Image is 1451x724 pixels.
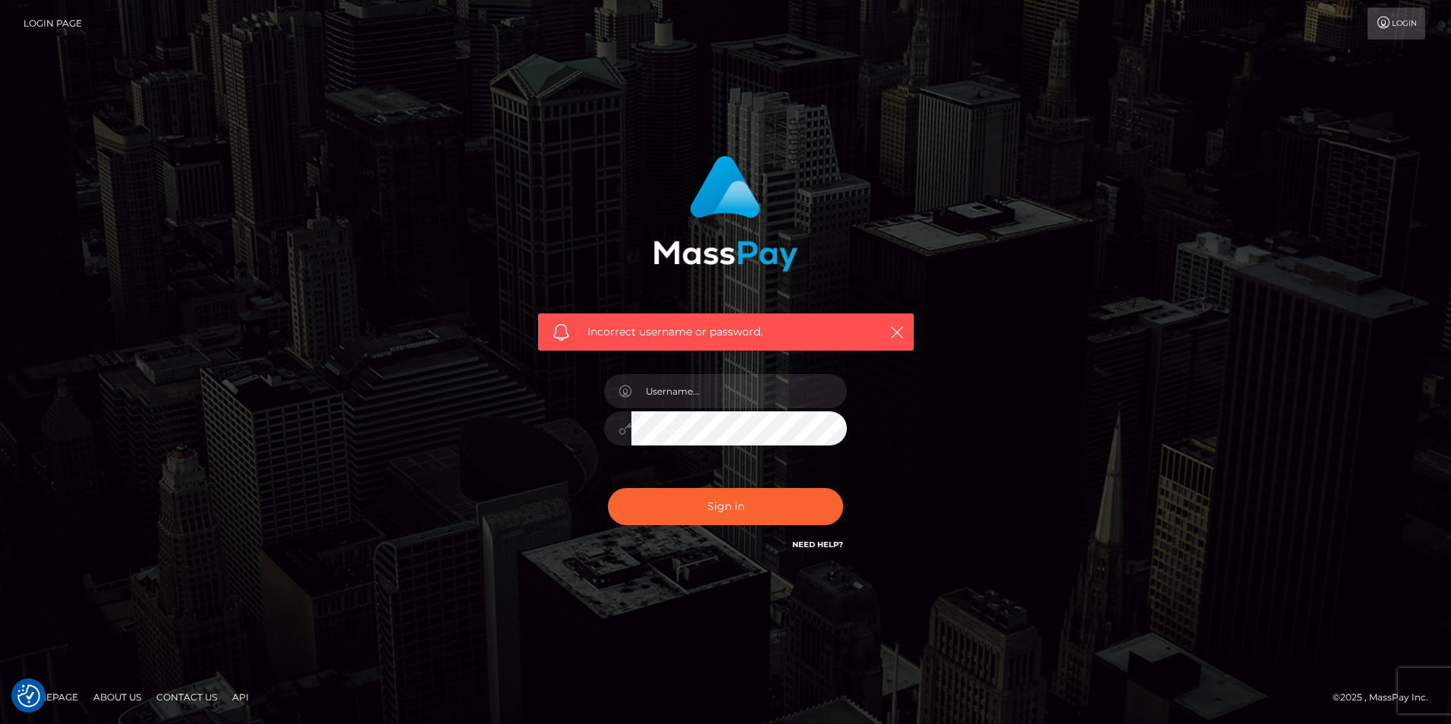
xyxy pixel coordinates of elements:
[226,685,255,709] a: API
[1333,689,1440,706] div: © 2025 , MassPay Inc.
[17,685,40,707] img: Revisit consent button
[17,685,40,707] button: Consent Preferences
[608,488,843,525] button: Sign in
[587,324,864,340] span: Incorrect username or password.
[792,540,843,549] a: Need Help?
[631,374,847,408] input: Username...
[1368,8,1425,39] a: Login
[17,685,84,709] a: Homepage
[653,156,798,272] img: MassPay Login
[150,685,223,709] a: Contact Us
[24,8,82,39] a: Login Page
[87,685,147,709] a: About Us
